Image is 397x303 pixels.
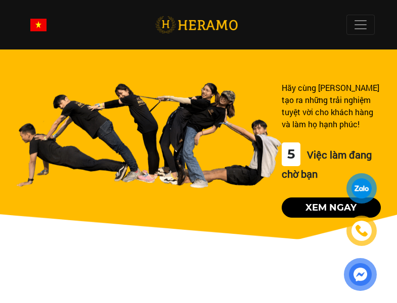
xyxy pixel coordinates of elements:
div: Hãy cùng [PERSON_NAME] tạo ra những trải nghiệm tuyệt vời cho khách hàng và làm họ hạnh phúc! [282,82,381,130]
span: Việc làm đang chờ bạn [282,148,372,180]
img: banner [16,82,282,188]
div: 5 [282,142,300,166]
img: logo [155,15,238,35]
a: phone-icon [348,217,375,244]
img: vn-flag.png [30,19,47,31]
button: Xem ngay [282,197,381,218]
img: phone-icon [356,225,368,236]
